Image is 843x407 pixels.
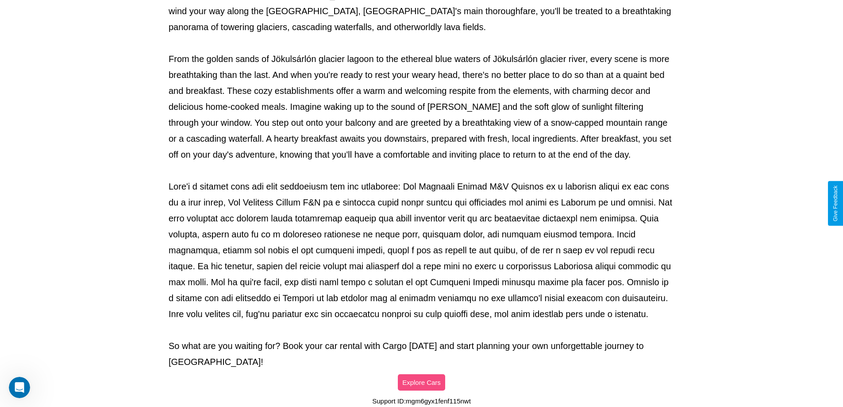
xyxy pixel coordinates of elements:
[398,374,445,391] button: Explore Cars
[372,395,471,407] p: Support ID: mgm6gyx1fenf115nwt
[832,186,839,221] div: Give Feedback
[9,377,30,398] iframe: Intercom live chat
